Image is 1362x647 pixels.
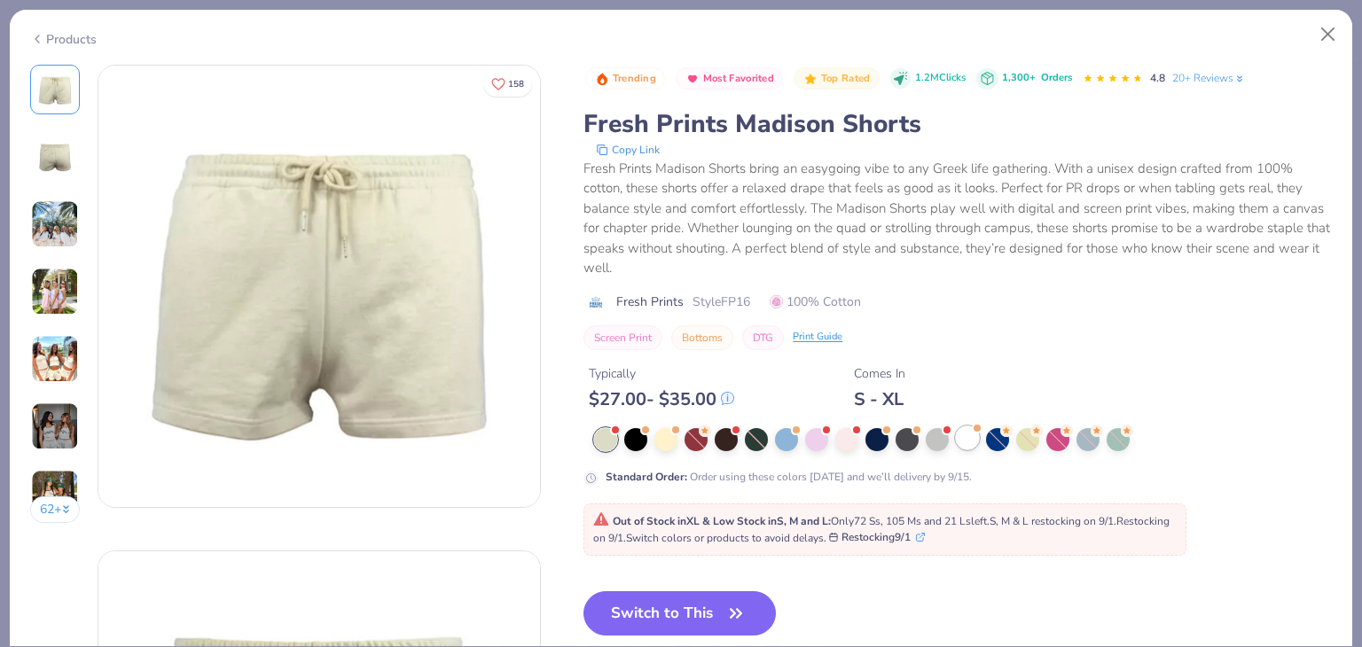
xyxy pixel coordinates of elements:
[1083,65,1143,93] div: 4.8 Stars
[1002,71,1072,86] div: 1,300+
[794,67,879,90] button: Badge Button
[702,514,831,528] strong: & Low Stock in S, M and L :
[1041,71,1072,84] span: Orders
[1172,70,1246,86] a: 20+ Reviews
[31,335,79,383] img: User generated content
[583,107,1332,141] div: Fresh Prints Madison Shorts
[589,364,734,383] div: Typically
[1311,18,1345,51] button: Close
[821,74,871,83] span: Top Rated
[30,496,81,523] button: 62+
[508,80,524,89] span: 158
[854,364,905,383] div: Comes In
[583,295,607,309] img: brand logo
[31,470,79,518] img: User generated content
[671,325,733,350] button: Bottoms
[770,292,861,311] span: 100% Cotton
[483,71,532,97] button: Like
[30,30,97,49] div: Products
[613,74,656,83] span: Trending
[31,402,79,450] img: User generated content
[616,292,684,311] span: Fresh Prints
[793,330,842,345] div: Print Guide
[693,292,750,311] span: Style FP16
[1150,71,1165,85] span: 4.8
[676,67,783,90] button: Badge Button
[31,268,79,316] img: User generated content
[703,74,774,83] span: Most Favorited
[589,388,734,410] div: $ 27.00 - $ 35.00
[803,72,818,86] img: Top Rated sort
[606,469,972,485] div: Order using these colors [DATE] and we’ll delivery by 9/15.
[34,68,76,111] img: Front
[829,529,925,545] button: Restocking9/1
[854,388,905,410] div: S - XL
[915,71,966,86] span: 1.2M Clicks
[606,470,687,484] strong: Standard Order :
[583,591,776,635] button: Switch to This
[591,141,665,159] button: copy to clipboard
[613,514,702,528] strong: Out of Stock in XL
[595,72,609,86] img: Trending sort
[685,72,700,86] img: Most Favorited sort
[593,514,1170,546] span: Only 72 Ss, 105 Ms and 21 Ls left. S, M & L restocking on 9/1. Restocking on 9/1. Switch colors o...
[583,325,662,350] button: Screen Print
[583,159,1332,278] div: Fresh Prints Madison Shorts bring an easygoing vibe to any Greek life gathering. With a unisex de...
[34,136,76,178] img: Back
[98,66,540,507] img: Front
[585,67,665,90] button: Badge Button
[31,200,79,248] img: User generated content
[742,325,784,350] button: DTG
